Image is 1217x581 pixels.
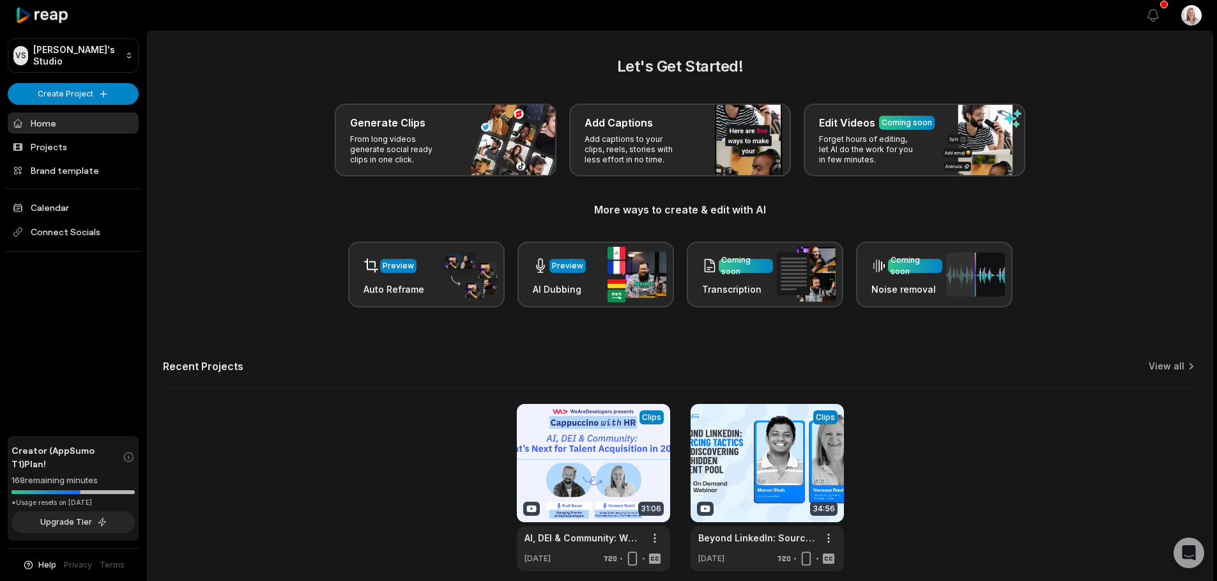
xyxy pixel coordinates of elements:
[64,559,92,571] a: Privacy
[438,250,497,300] img: auto_reframe.png
[882,117,932,128] div: Coming soon
[8,112,139,134] a: Home
[11,444,123,470] span: Creator (AppSumo T1) Plan!
[8,136,139,157] a: Projects
[1174,538,1204,568] div: Open Intercom Messenger
[8,221,139,244] span: Connect Socials
[8,160,139,181] a: Brand template
[13,46,28,65] div: VS
[585,115,653,130] h3: Add Captions
[11,474,135,487] div: 168 remaining minutes
[163,360,243,373] h2: Recent Projects
[1149,360,1184,373] a: View all
[698,531,816,545] a: Beyond LinkedIn: Sourcing Tactics for Discovering the Hidden Talent Pool
[871,283,942,296] h3: Noise removal
[11,498,135,507] div: *Usage resets on [DATE]
[8,83,139,105] button: Create Project
[11,511,135,533] button: Upgrade Tier
[819,115,875,130] h3: Edit Videos
[350,134,449,165] p: From long videos generate social ready clips in one click.
[946,252,1005,297] img: noise_removal.png
[533,283,586,296] h3: AI Dubbing
[552,260,583,272] div: Preview
[524,531,642,545] a: AI, DEI & Community: What’s Next for Talent Acquisition in [DATE]?
[891,254,940,277] div: Coming soon
[721,254,770,277] div: Coming soon
[163,55,1197,78] h2: Let's Get Started!
[33,44,120,67] p: [PERSON_NAME]'s Studio
[8,197,139,218] a: Calendar
[608,247,666,302] img: ai_dubbing.png
[777,247,836,302] img: transcription.png
[22,559,56,571] button: Help
[585,134,684,165] p: Add captions to your clips, reels, stories with less effort in no time.
[364,283,424,296] h3: Auto Reframe
[163,202,1197,217] h3: More ways to create & edit with AI
[350,115,425,130] h3: Generate Clips
[702,283,773,296] h3: Transcription
[38,559,56,571] span: Help
[100,559,125,571] a: Terms
[819,134,918,165] p: Forget hours of editing, let AI do the work for you in few minutes.
[383,260,414,272] div: Preview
